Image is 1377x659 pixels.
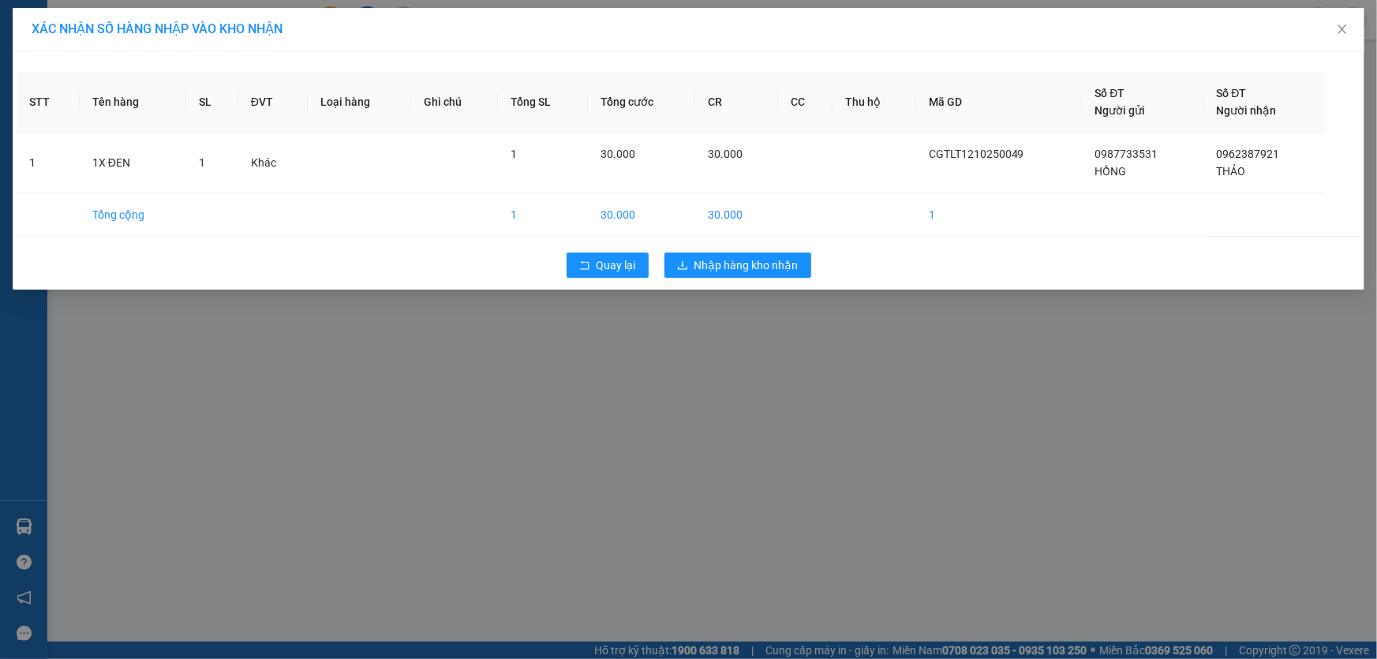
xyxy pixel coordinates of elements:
span: THẢO [1217,165,1246,178]
td: 1 [17,133,80,193]
span: Nhập hàng kho nhận [694,256,799,274]
span: 0962387921 [1217,148,1280,160]
span: Số ĐT [1217,87,1247,99]
th: Thu hộ [833,72,916,133]
td: 1X ĐEN [80,133,186,193]
th: Tổng SL [498,72,588,133]
span: XÁC NHẬN SỐ HÀNG NHẬP VÀO KHO NHẬN [32,21,283,36]
span: CGTLT1210250049 [929,148,1024,160]
span: Số ĐT [1094,87,1124,99]
th: CR [695,72,778,133]
div: [GEOGRAPHIC_DATA] [9,113,351,155]
span: 0987733531 [1094,148,1158,160]
span: 30.000 [708,148,743,160]
span: close [1336,23,1349,36]
td: 1 [498,193,588,237]
text: SGTLT1210250035 [73,75,287,103]
span: Người nhận [1217,104,1277,117]
th: STT [17,72,80,133]
th: Ghi chú [411,72,498,133]
th: Tổng cước [588,72,695,133]
td: Tổng cộng [80,193,186,237]
span: rollback [579,260,590,272]
th: Tên hàng [80,72,186,133]
button: rollbackQuay lại [567,253,649,278]
td: 1 [916,193,1083,237]
th: ĐVT [238,72,308,133]
td: 30.000 [695,193,778,237]
span: 1 [199,156,205,169]
span: 30.000 [601,148,635,160]
th: SL [186,72,238,133]
span: Người gửi [1094,104,1145,117]
td: 30.000 [588,193,695,237]
button: downloadNhập hàng kho nhận [664,253,811,278]
td: Khác [238,133,308,193]
th: Loại hàng [308,72,411,133]
th: Mã GD [916,72,1083,133]
span: download [677,260,688,272]
span: Quay lại [597,256,636,274]
button: Close [1320,8,1364,52]
span: HỒNG [1094,165,1126,178]
th: CC [778,72,833,133]
span: 1 [511,148,517,160]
